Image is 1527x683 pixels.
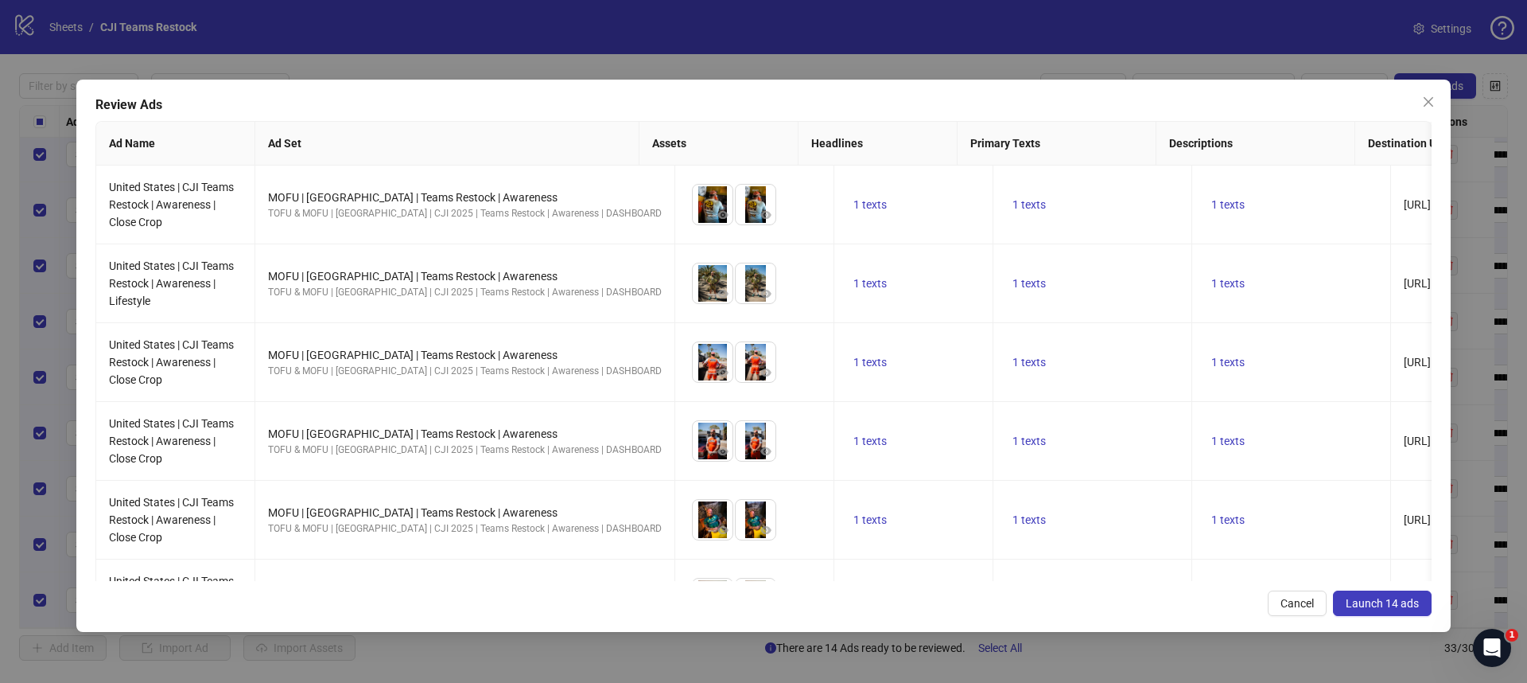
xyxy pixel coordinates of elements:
[96,122,255,166] th: Ad Name
[109,338,234,386] span: United States | CJI Teams Restock | Awareness | Close Crop
[736,421,775,461] img: Asset 2
[1211,513,1245,526] span: 1 texts
[268,346,662,364] div: MOFU | [GEOGRAPHIC_DATA] | Teams Restock | Awareness
[268,504,662,521] div: MOFU | [GEOGRAPHIC_DATA] | Teams Restock | Awareness
[109,260,234,307] span: United States | CJI Teams Restock | Awareness | Lifestyle
[1205,195,1251,214] button: 1 texts
[717,288,729,299] span: eye
[713,521,732,540] button: Preview
[853,277,887,290] span: 1 texts
[1346,597,1419,610] span: Launch 14 ads
[109,417,234,465] span: United States | CJI Teams Restock | Awareness | Close Crop
[1211,277,1245,290] span: 1 texts
[109,181,234,228] span: United States | CJI Teams Restock | Awareness | Close Crop
[847,353,893,372] button: 1 texts
[736,185,775,224] img: Asset 2
[958,122,1156,166] th: Primary Texts
[268,443,662,458] div: TOFU & MOFU | [GEOGRAPHIC_DATA] | CJI 2025 | Teams Restock | Awareness | DASHBOARD
[1012,198,1046,211] span: 1 texts
[1473,629,1511,667] iframe: Intercom live chat
[1404,277,1516,290] span: [URL][DOMAIN_NAME]
[109,575,234,623] span: United States | CJI Teams Restock | Awareness | Lifestyle
[1006,274,1052,293] button: 1 texts
[268,364,662,379] div: TOFU & MOFU | [GEOGRAPHIC_DATA] | CJI 2025 | Teams Restock | Awareness | DASHBOARD
[1156,122,1355,166] th: Descriptions
[736,500,775,540] img: Asset 2
[268,206,662,221] div: TOFU & MOFU | [GEOGRAPHIC_DATA] | CJI 2025 | Teams Restock | Awareness | DASHBOARD
[847,195,893,214] button: 1 texts
[756,521,775,540] button: Preview
[853,198,887,211] span: 1 texts
[1404,356,1516,369] span: [URL][DOMAIN_NAME]
[798,122,958,166] th: Headlines
[717,367,729,378] span: eye
[1422,96,1435,108] span: close
[736,342,775,382] img: Asset 2
[1404,198,1516,211] span: [URL][DOMAIN_NAME]
[853,435,887,447] span: 1 texts
[847,510,893,529] button: 1 texts
[756,363,775,382] button: Preview
[1012,435,1046,447] span: 1 texts
[1012,356,1046,369] span: 1 texts
[693,500,732,540] img: Asset 1
[1006,195,1052,214] button: 1 texts
[95,96,1432,115] div: Review Ads
[1506,629,1518,642] span: 1
[1006,353,1052,372] button: 1 texts
[717,209,729,221] span: eye
[853,513,887,526] span: 1 texts
[1211,198,1245,211] span: 1 texts
[853,356,887,369] span: 1 texts
[1205,353,1251,372] button: 1 texts
[1404,513,1516,526] span: [URL][DOMAIN_NAME]
[1355,122,1514,166] th: Destination URL
[1211,435,1245,447] span: 1 texts
[693,421,732,461] img: Asset 1
[760,209,771,221] span: eye
[717,446,729,457] span: eye
[736,579,775,619] img: Asset 2
[693,185,732,224] img: Asset 1
[1211,356,1245,369] span: 1 texts
[693,342,732,382] img: Asset 1
[268,189,662,206] div: MOFU | [GEOGRAPHIC_DATA] | Teams Restock | Awareness
[713,205,732,224] button: Preview
[268,285,662,300] div: TOFU & MOFU | [GEOGRAPHIC_DATA] | CJI 2025 | Teams Restock | Awareness | DASHBOARD
[255,122,639,166] th: Ad Set
[1006,431,1052,451] button: 1 texts
[268,267,662,285] div: MOFU | [GEOGRAPHIC_DATA] | Teams Restock | Awareness
[760,525,771,536] span: eye
[760,288,771,299] span: eye
[760,446,771,457] span: eye
[1280,597,1314,610] span: Cancel
[756,205,775,224] button: Preview
[847,274,893,293] button: 1 texts
[1006,510,1052,529] button: 1 texts
[268,521,662,537] div: TOFU & MOFU | [GEOGRAPHIC_DATA] | CJI 2025 | Teams Restock | Awareness | DASHBOARD
[713,363,732,382] button: Preview
[756,284,775,303] button: Preview
[1012,513,1046,526] span: 1 texts
[1416,89,1441,115] button: Close
[268,425,662,443] div: MOFU | [GEOGRAPHIC_DATA] | Teams Restock | Awareness
[717,525,729,536] span: eye
[1012,277,1046,290] span: 1 texts
[1205,274,1251,293] button: 1 texts
[1404,435,1516,447] span: [URL][DOMAIN_NAME]
[736,263,775,303] img: Asset 2
[1268,591,1327,616] button: Cancel
[639,122,798,166] th: Assets
[1333,591,1432,616] button: Launch 14 ads
[693,579,732,619] img: Asset 1
[713,284,732,303] button: Preview
[847,431,893,451] button: 1 texts
[109,496,234,544] span: United States | CJI Teams Restock | Awareness | Close Crop
[756,442,775,461] button: Preview
[760,367,771,378] span: eye
[1205,510,1251,529] button: 1 texts
[713,442,732,461] button: Preview
[1205,431,1251,451] button: 1 texts
[693,263,732,303] img: Asset 1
